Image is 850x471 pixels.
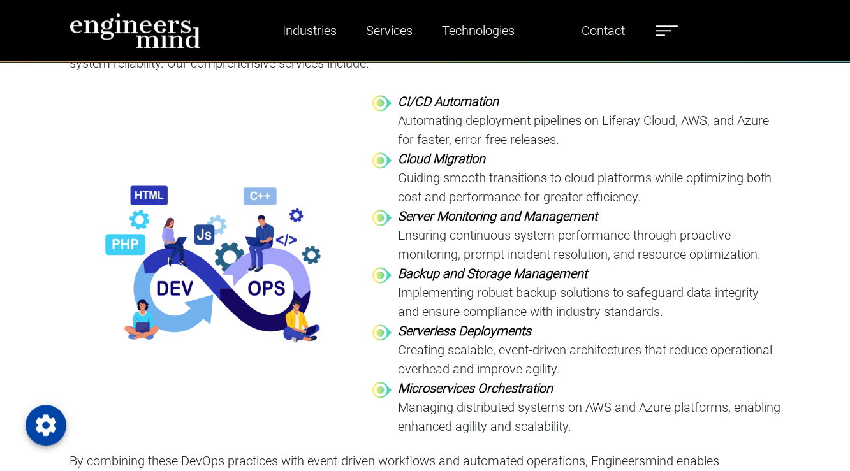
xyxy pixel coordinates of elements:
a: Contact [576,16,630,45]
strong: Backup and Storage Management [398,266,587,281]
p: Implementing robust backup solutions to safeguard data integrity and ensure compliance with indus... [398,283,781,321]
p: Ensuring continuous system performance through proactive monitoring, prompt incident resolution, ... [398,226,781,264]
img: bullet-point [372,382,392,398]
a: Services [361,16,418,45]
strong: CI/CD Automation [398,94,499,109]
img: Resilient_solutions [105,185,321,342]
img: bullet-point [372,152,392,168]
p: Automating deployment pipelines on Liferay Cloud, AWS, and Azure for faster, error-free releases. [398,111,781,149]
strong: Serverless Deployments [398,323,531,338]
strong: Server Monitoring and Management [398,208,597,224]
img: bullet-point [372,267,392,283]
img: logo [70,13,201,48]
img: bullet-point [372,324,392,340]
img: bullet-point [372,95,392,111]
strong: Cloud Migration [398,151,485,166]
p: Managing distributed systems on AWS and Azure platforms, enabling enhanced agility and scalability. [398,398,781,436]
p: Creating scalable, event-driven architectures that reduce operational overhead and improve agility. [398,340,781,379]
a: Technologies [437,16,520,45]
strong: Microservices Orchestration [398,380,553,396]
a: Industries [277,16,342,45]
p: Guiding smooth transitions to cloud platforms while optimizing both cost and performance for grea... [398,168,781,207]
img: bullet-point [372,210,392,226]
